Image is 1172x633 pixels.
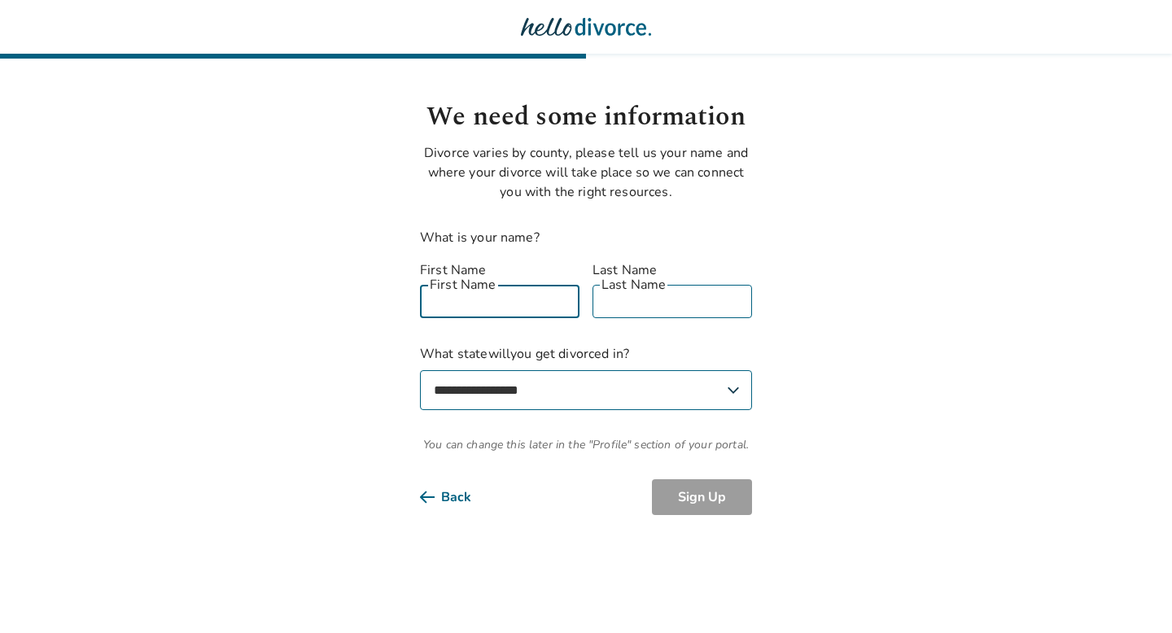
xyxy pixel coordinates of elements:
h1: We need some information [420,98,752,137]
label: What state will you get divorced in? [420,344,752,410]
span: You can change this later in the "Profile" section of your portal. [420,436,752,453]
img: Hello Divorce Logo [521,11,651,43]
p: Divorce varies by county, please tell us your name and where your divorce will take place so we c... [420,143,752,202]
button: Sign Up [652,479,752,515]
label: First Name [420,260,579,280]
label: Last Name [593,260,752,280]
select: What statewillyou get divorced in? [420,370,752,410]
iframe: Chat Widget [1091,555,1172,633]
label: What is your name? [420,229,540,247]
button: Back [420,479,497,515]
